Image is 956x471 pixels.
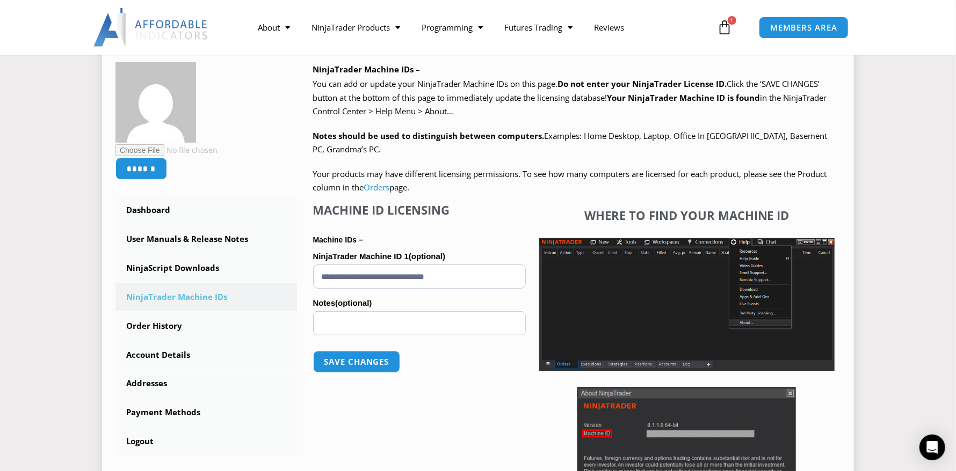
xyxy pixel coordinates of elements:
div: Open Intercom Messenger [919,435,945,460]
a: Dashboard [115,196,297,224]
strong: Your NinjaTrader Machine ID is found [607,92,761,103]
span: (optional) [335,298,372,307]
strong: Machine IDs – [313,235,363,244]
a: Logout [115,428,297,455]
a: Payment Methods [115,399,297,426]
a: NinjaScript Downloads [115,254,297,282]
span: Examples: Home Desktop, Laptop, Office In [GEOGRAPHIC_DATA], Basement PC, Grandma’s PC. [313,130,828,155]
a: User Manuals & Release Notes [115,225,297,253]
span: Click the ‘SAVE CHANGES’ button at the bottom of this page to immediately update the licensing da... [313,78,827,116]
a: Reviews [583,15,635,40]
a: Programming [411,15,494,40]
b: Do not enter your NinjaTrader License ID. [558,78,727,89]
a: Account Details [115,341,297,369]
h4: Where to find your Machine ID [539,208,835,222]
span: (optional) [409,252,445,261]
label: Notes [313,295,526,311]
img: 2008be395ea0521b86f1f156b4e12efc33dc220f2dac0610f65c790bac2f017b [115,62,196,143]
span: You can add or update your NinjaTrader Machine IDs on this page. [313,78,558,89]
a: Futures Trading [494,15,583,40]
nav: Account pages [115,196,297,455]
a: NinjaTrader Products [301,15,411,40]
a: Order History [115,312,297,340]
span: MEMBERS AREA [770,24,837,32]
h4: Machine ID Licensing [313,203,526,217]
a: Orders [364,182,390,193]
a: 1 [701,12,749,43]
b: NinjaTrader Machine IDs – [313,64,421,75]
img: LogoAI | Affordable Indicators – NinjaTrader [93,8,209,47]
a: NinjaTrader Machine IDs [115,283,297,311]
a: Addresses [115,370,297,398]
span: Your products may have different licensing permissions. To see how many computers are licensed fo... [313,168,827,193]
img: Screenshot 2025-01-17 1155544 | Affordable Indicators – NinjaTrader [539,238,835,371]
strong: Notes should be used to distinguish between computers. [313,130,545,141]
nav: Menu [247,15,714,40]
a: MEMBERS AREA [759,17,849,39]
label: NinjaTrader Machine ID 1 [313,248,526,264]
a: About [247,15,301,40]
button: Save changes [313,351,401,373]
span: 1 [728,16,736,25]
